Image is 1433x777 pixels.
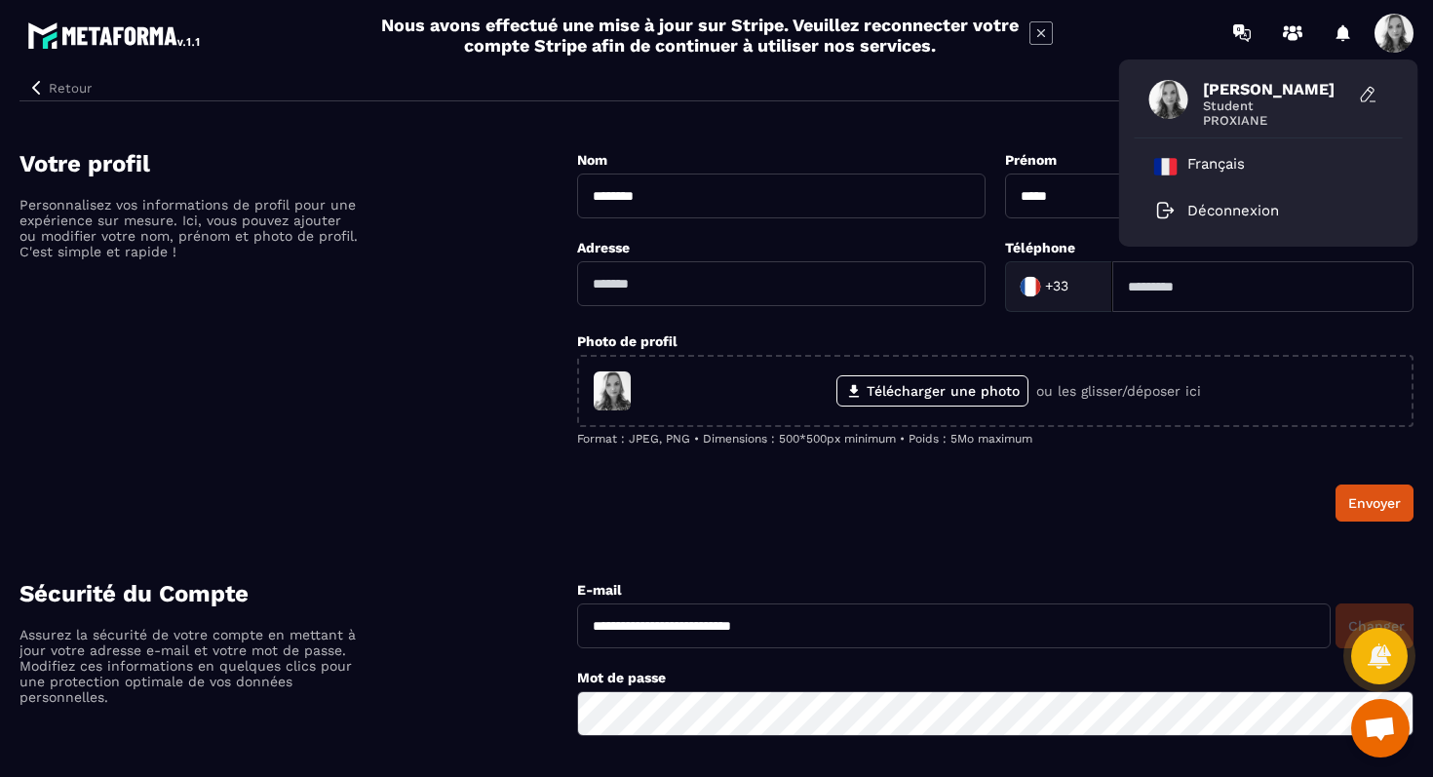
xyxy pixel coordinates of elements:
[1187,202,1279,219] p: Déconnexion
[1072,272,1092,301] input: Search for option
[27,18,203,53] img: logo
[577,432,1414,446] p: Format : JPEG, PNG • Dimensions : 500*500px minimum • Poids : 5Mo maximum
[836,375,1028,407] label: Télécharger une photo
[19,627,361,705] p: Assurez la sécurité de votre compte en mettant à jour votre adresse e-mail et votre mot de passe....
[1187,155,1245,178] p: Français
[1045,277,1068,296] span: +33
[1351,699,1410,758] a: Ouvrir le chat
[1336,485,1414,522] button: Envoyer
[1005,240,1075,255] label: Téléphone
[19,75,99,100] button: Retour
[577,333,678,349] label: Photo de profil
[1005,152,1057,168] label: Prénom
[1203,113,1349,128] span: PROXIANE
[577,240,630,255] label: Adresse
[577,152,607,168] label: Nom
[19,197,361,259] p: Personnalisez vos informations de profil pour une expérience sur mesure. Ici, vous pouvez ajouter...
[19,150,577,177] h4: Votre profil
[577,670,666,685] label: Mot de passe
[380,15,1020,56] h2: Nous avons effectué une mise à jour sur Stripe. Veuillez reconnecter votre compte Stripe afin de ...
[1036,383,1201,399] p: ou les glisser/déposer ici
[19,580,577,607] h4: Sécurité du Compte
[577,582,622,598] label: E-mail
[1011,267,1050,306] img: Country Flag
[1203,80,1349,98] span: [PERSON_NAME]
[1203,98,1349,113] span: Student
[1005,261,1112,312] div: Search for option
